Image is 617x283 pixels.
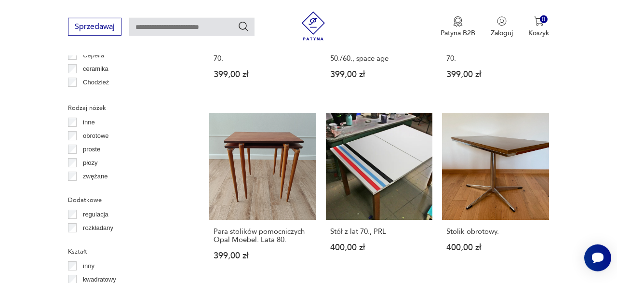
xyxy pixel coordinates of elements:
[584,244,611,271] iframe: Smartsupp widget button
[83,144,100,155] p: proste
[214,70,312,79] p: 399,00 zł
[528,16,549,38] button: 0Koszyk
[534,16,544,26] img: Ikona koszyka
[446,70,545,79] p: 399,00 zł
[83,64,108,74] p: ceramika
[330,243,429,252] p: 400,00 zł
[68,18,121,36] button: Sprzedawaj
[214,46,312,63] h3: Polski stolik pomocniczy, lata 70.
[446,243,545,252] p: 400,00 zł
[83,209,108,220] p: regulacja
[83,77,109,88] p: Chodzież
[540,15,548,24] div: 0
[214,252,312,260] p: 399,00 zł
[453,16,463,27] img: Ikona medalu
[83,131,108,141] p: obrotowe
[330,46,429,63] h3: barek na kółkach retro, lata 50./60., space age
[299,12,328,40] img: Patyna - sklep z meblami i dekoracjami vintage
[209,113,316,279] a: Para stolików pomocniczych Opal Moebel. Lata 80.Para stolików pomocniczych Opal Moebel. Lata 80.3...
[491,28,513,38] p: Zaloguj
[441,16,475,38] a: Ikona medaluPatyna B2B
[83,261,94,271] p: inny
[83,223,113,233] p: rozkładany
[68,103,186,113] p: Rodzaj nóżek
[83,91,107,101] p: Ćmielów
[528,28,549,38] p: Koszyk
[330,228,429,236] h3: Stół z lat 70., PRL
[497,16,507,26] img: Ikonka użytkownika
[238,21,249,32] button: Szukaj
[83,158,97,168] p: płozy
[214,228,312,244] h3: Para stolików pomocniczych Opal Moebel. Lata 80.
[68,195,186,205] p: Dodatkowe
[441,28,475,38] p: Patyna B2B
[491,16,513,38] button: Zaloguj
[68,246,186,257] p: Kształt
[68,24,121,31] a: Sprzedawaj
[83,171,107,182] p: zwężane
[326,113,433,279] a: Stół z lat 70., PRLStół z lat 70., PRL400,00 zł
[441,16,475,38] button: Patyna B2B
[446,228,545,236] h3: Stolik obrotowy.
[446,46,545,63] h3: Mobilny stolik, gazetnik, lata 70.
[442,113,549,279] a: Stolik obrotowy.Stolik obrotowy.400,00 zł
[330,70,429,79] p: 399,00 zł
[83,117,95,128] p: inne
